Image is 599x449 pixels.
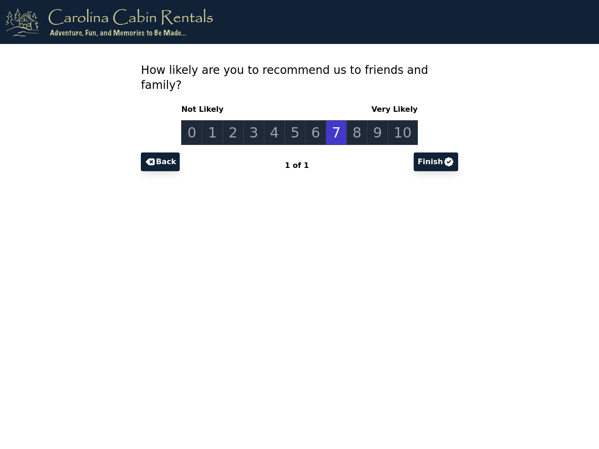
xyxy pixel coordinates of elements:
a: 0 [181,120,202,145]
span: Not Likely [181,104,227,115]
a: 5 [285,120,306,145]
a: 2 [223,120,244,145]
a: 1 [202,120,223,145]
span: Very Likely [368,104,418,115]
span: 1 of 1 [285,161,309,170]
img: logo.png [6,7,213,36]
button: Finish [414,152,458,171]
span: How likely are you to recommend us to friends and family? [141,64,428,92]
a: 9 [367,120,388,145]
a: 4 [264,120,285,145]
button: Back [141,152,180,171]
a: 8 [346,120,367,145]
a: 3 [243,120,264,145]
a: 6 [305,120,326,145]
a: 7 [326,120,347,145]
a: 10 [387,120,417,145]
